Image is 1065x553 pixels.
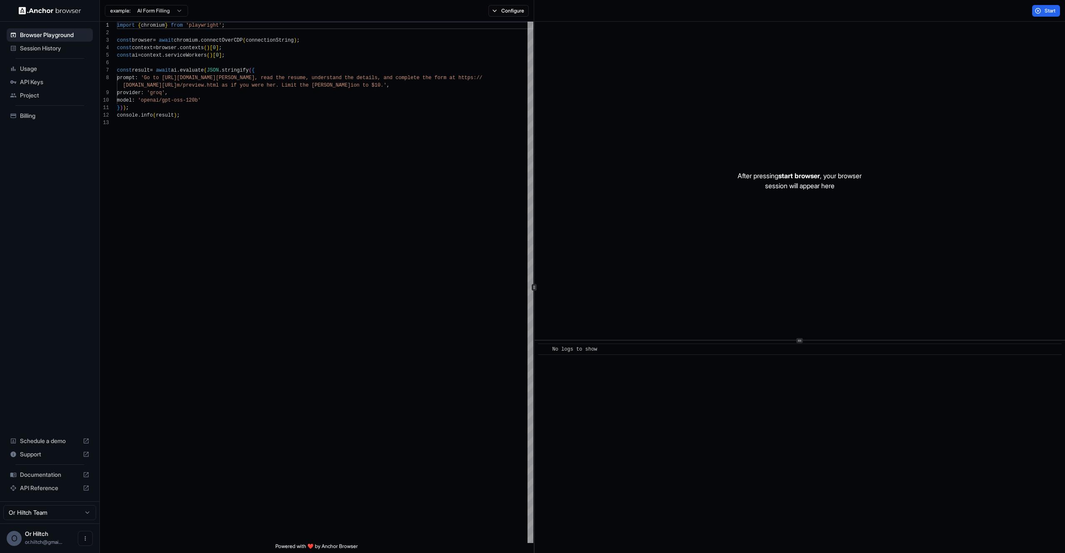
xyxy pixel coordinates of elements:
div: 1 [100,22,109,29]
p: After pressing , your browser session will appear here [738,171,862,191]
span: ( [204,45,207,51]
button: Start [1032,5,1060,17]
span: API Reference [20,484,79,492]
span: ( [153,112,156,118]
span: console [117,112,138,118]
span: m/preview.html as if you were her. Limit the [PERSON_NAME] [177,82,351,88]
span: start browser [778,172,820,180]
span: connectOverCDP [201,37,243,43]
span: Browser Playground [20,31,89,39]
span: ai [171,67,177,73]
span: context [132,45,153,51]
span: . [177,45,180,51]
span: evaluate [180,67,204,73]
span: ] [216,45,219,51]
span: browser [156,45,177,51]
span: Billing [20,112,89,120]
span: 'openai/gpt-oss-120b' [138,97,201,103]
span: Project [20,91,89,100]
div: Project [7,89,93,102]
span: or.hiltch@gmail.com [25,539,62,545]
span: No logs to show [552,346,597,352]
span: Documentation [20,471,79,479]
span: Start [1045,7,1056,14]
span: 'groq' [147,90,165,96]
div: Browser Playground [7,28,93,42]
span: ) [207,45,210,51]
span: Session History [20,44,89,52]
span: 'Go to [URL][DOMAIN_NAME][PERSON_NAME], re [141,75,267,81]
div: Session History [7,42,93,55]
span: chromium [141,22,165,28]
span: [ [210,45,213,51]
span: = [153,45,156,51]
span: ; [222,52,225,58]
span: ) [174,112,177,118]
span: ) [120,105,123,111]
span: ; [177,112,180,118]
div: 3 [100,37,109,44]
div: 11 [100,104,109,112]
span: e the form at https:// [416,75,482,81]
div: 5 [100,52,109,59]
span: , [165,90,168,96]
button: Configure [488,5,529,17]
span: Or Hiltch [25,530,48,537]
div: Documentation [7,468,93,481]
span: ; [222,22,225,28]
img: Anchor Logo [19,7,81,15]
span: Usage [20,65,89,73]
span: ​ [542,345,546,354]
span: connectionString [246,37,294,43]
span: browser [132,37,153,43]
span: ( [204,67,207,73]
span: . [198,37,201,43]
div: 12 [100,112,109,119]
div: 4 [100,44,109,52]
span: JSON [207,67,219,73]
span: , [386,82,389,88]
span: { [252,67,255,73]
span: result [156,112,174,118]
span: context [141,52,162,58]
span: ad the resume, understand the details, and complet [267,75,416,81]
span: const [117,37,132,43]
span: from [171,22,183,28]
span: [ [213,52,215,58]
span: 0 [216,52,219,58]
span: prompt [117,75,135,81]
div: Billing [7,109,93,122]
div: API Reference [7,481,93,495]
span: . [177,67,180,73]
span: . [219,67,222,73]
span: ai [132,52,138,58]
span: ) [294,37,297,43]
div: Support [7,448,93,461]
div: 10 [100,97,109,104]
span: serviceWorkers [165,52,207,58]
span: example: [110,7,131,14]
span: chromium [174,37,198,43]
span: await [159,37,174,43]
span: = [153,37,156,43]
span: : [141,90,144,96]
span: Support [20,450,79,458]
span: ] [219,52,222,58]
span: = [138,52,141,58]
span: ) [123,105,126,111]
span: ( [249,67,252,73]
div: 13 [100,119,109,127]
span: result [132,67,150,73]
span: const [117,52,132,58]
span: } [165,22,168,28]
span: ion to $10.' [351,82,386,88]
span: { [138,22,141,28]
span: . [162,52,165,58]
div: 8 [100,74,109,82]
span: Powered with ❤️ by Anchor Browser [275,543,358,553]
div: Schedule a demo [7,434,93,448]
span: const [117,45,132,51]
div: 6 [100,59,109,67]
span: provider [117,90,141,96]
span: 0 [213,45,215,51]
